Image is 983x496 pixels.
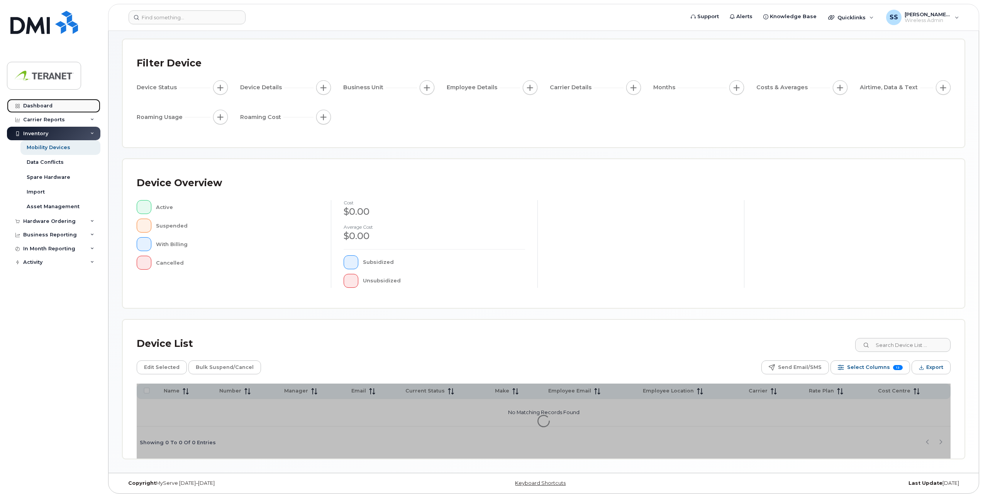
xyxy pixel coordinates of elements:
[344,229,525,243] div: $0.00
[515,480,566,486] a: Keyboard Shortcuts
[363,255,525,269] div: Subsidized
[905,11,951,17] span: [PERSON_NAME] [PERSON_NAME]
[137,173,222,193] div: Device Overview
[908,480,942,486] strong: Last Update
[736,13,753,20] span: Alerts
[363,274,525,288] div: Unsubsidized
[905,17,951,24] span: Wireless Admin
[137,113,185,121] span: Roaming Usage
[881,10,964,25] div: Shruthi Suresh
[685,9,724,24] a: Support
[344,200,525,205] h4: cost
[756,83,810,92] span: Costs & Averages
[830,360,910,374] button: Select Columns 12
[860,83,920,92] span: Airtime, Data & Text
[156,256,319,270] div: Cancelled
[128,480,156,486] strong: Copyright
[156,237,319,251] div: With Billing
[823,10,879,25] div: Quicklinks
[137,360,187,374] button: Edit Selected
[761,360,829,374] button: Send Email/SMS
[343,83,386,92] span: Business Unit
[890,13,898,22] span: SS
[122,480,403,486] div: MyServe [DATE]–[DATE]
[196,362,254,373] span: Bulk Suspend/Cancel
[724,9,758,24] a: Alerts
[188,360,261,374] button: Bulk Suspend/Cancel
[137,83,179,92] span: Device Status
[778,362,822,373] span: Send Email/SMS
[156,200,319,214] div: Active
[770,13,817,20] span: Knowledge Base
[344,205,525,218] div: $0.00
[847,362,890,373] span: Select Columns
[837,14,866,20] span: Quicklinks
[344,224,525,229] h4: Average cost
[144,362,180,373] span: Edit Selected
[137,334,193,354] div: Device List
[447,83,500,92] span: Employee Details
[684,480,965,486] div: [DATE]
[855,338,951,352] input: Search Device List ...
[653,83,678,92] span: Months
[926,362,943,373] span: Export
[137,53,202,73] div: Filter Device
[240,83,284,92] span: Device Details
[697,13,719,20] span: Support
[550,83,594,92] span: Carrier Details
[912,360,951,374] button: Export
[240,113,283,121] span: Roaming Cost
[758,9,822,24] a: Knowledge Base
[129,10,246,24] input: Find something...
[156,219,319,233] div: Suspended
[893,365,903,370] span: 12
